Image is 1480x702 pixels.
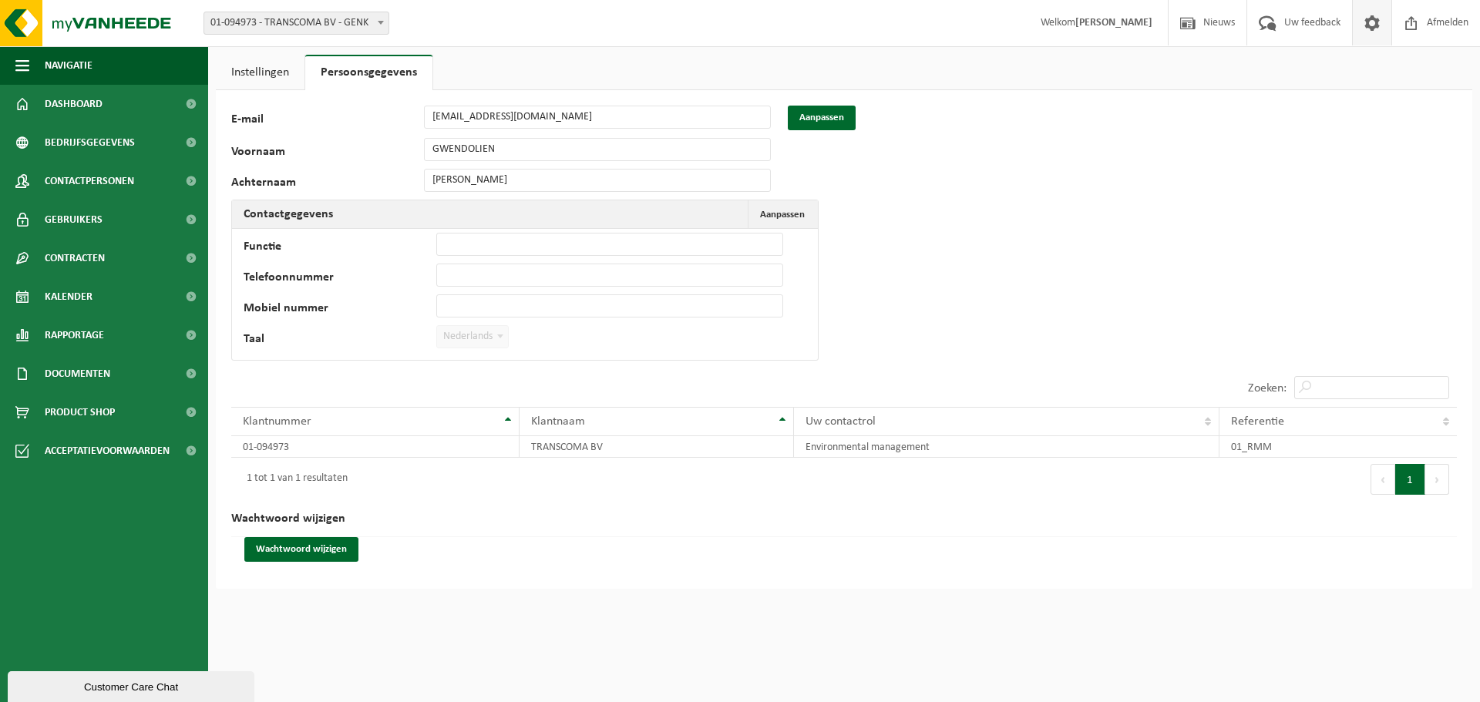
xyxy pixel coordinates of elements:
[45,85,103,123] span: Dashboard
[760,210,805,220] span: Aanpassen
[45,239,105,277] span: Contracten
[1219,436,1457,458] td: 01_RMM
[231,436,520,458] td: 01-094973
[1248,382,1287,395] label: Zoeken:
[531,415,585,428] span: Klantnaam
[1231,415,1284,428] span: Referentie
[244,302,436,317] label: Mobiel nummer
[244,537,358,562] button: Wachtwoord wijzigen
[216,55,304,90] a: Instellingen
[437,326,508,348] span: Nederlands
[231,501,1457,537] h2: Wachtwoord wijzigen
[1395,464,1425,495] button: 1
[1075,17,1152,29] strong: [PERSON_NAME]
[788,106,856,130] button: Aanpassen
[204,12,388,34] span: 01-094973 - TRANSCOMA BV - GENK
[305,55,432,90] a: Persoonsgegevens
[239,465,348,493] div: 1 tot 1 van 1 resultaten
[45,316,104,354] span: Rapportage
[232,200,345,228] h2: Contactgegevens
[8,668,257,702] iframe: chat widget
[1371,464,1395,495] button: Previous
[231,113,424,130] label: E-mail
[231,176,424,192] label: Achternaam
[45,277,92,316] span: Kalender
[45,354,110,393] span: Documenten
[794,436,1219,458] td: Environmental management
[424,106,771,129] input: E-mail
[45,123,135,162] span: Bedrijfsgegevens
[45,393,115,432] span: Product Shop
[45,162,134,200] span: Contactpersonen
[520,436,795,458] td: TRANSCOMA BV
[45,200,103,239] span: Gebruikers
[436,325,509,348] span: Nederlands
[244,240,436,256] label: Functie
[1425,464,1449,495] button: Next
[203,12,389,35] span: 01-094973 - TRANSCOMA BV - GENK
[244,333,436,348] label: Taal
[45,432,170,470] span: Acceptatievoorwaarden
[45,46,92,85] span: Navigatie
[231,146,424,161] label: Voornaam
[748,200,816,228] button: Aanpassen
[244,271,436,287] label: Telefoonnummer
[806,415,876,428] span: Uw contactrol
[243,415,311,428] span: Klantnummer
